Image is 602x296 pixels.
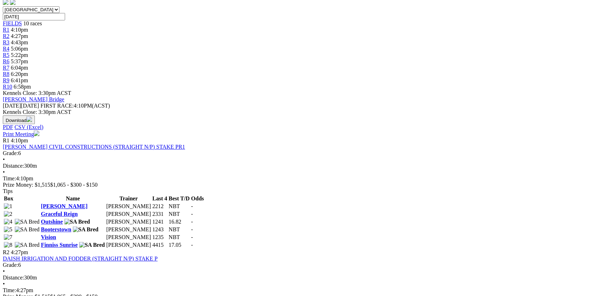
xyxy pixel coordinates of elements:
td: [PERSON_NAME] [106,242,151,249]
td: [PERSON_NAME] [106,218,151,225]
td: [PERSON_NAME] [106,203,151,210]
th: Name [40,195,105,202]
span: 4:43pm [11,39,28,45]
span: R9 [3,77,9,83]
span: 5:22pm [11,52,28,58]
th: Best T/D [168,195,190,202]
div: Prize Money: $1,515 [3,182,599,188]
td: NBT [168,234,190,241]
span: [DATE] [3,103,39,109]
img: printer.svg [34,130,39,136]
span: 4:27pm [11,33,28,39]
a: [PERSON_NAME] CIVIL CONSTRUCTIONS (STRAIGHT N/P) STAKE PR1 [3,144,185,150]
img: 5 [4,226,12,233]
span: 10 races [23,20,42,26]
span: - [191,203,193,209]
div: 6 [3,150,599,156]
td: 16.82 [168,218,190,225]
img: 8 [4,242,12,248]
a: R1 [3,27,9,33]
span: 4:10pm [11,137,28,143]
a: R8 [3,71,9,77]
img: 4 [4,219,12,225]
td: NBT [168,226,190,233]
div: 300m [3,275,599,281]
span: R2 [3,249,9,255]
span: 6:04pm [11,65,28,71]
span: [DATE] [3,103,21,109]
span: • [3,268,5,274]
span: Box [4,195,13,201]
td: [PERSON_NAME] [106,234,151,241]
span: Distance: [3,275,24,281]
td: NBT [168,211,190,218]
span: R10 [3,84,12,90]
a: Vision [41,234,56,240]
div: 4:27pm [3,287,599,294]
input: Select date [3,13,65,20]
td: 2212 [152,203,167,210]
span: Tips [3,188,13,194]
span: FIRST RACE: [40,103,74,109]
span: 6:20pm [11,71,28,77]
span: Grade: [3,262,18,268]
a: CSV (Excel) [14,124,43,130]
td: [PERSON_NAME] [106,226,151,233]
div: Kennels Close: 3:30pm ACST [3,109,599,115]
a: Booterstown [41,226,71,232]
span: Kennels Close: 3:30pm ACST [3,90,71,96]
td: 1243 [152,226,167,233]
td: 4415 [152,242,167,249]
td: 2331 [152,211,167,218]
span: • [3,281,5,287]
th: Odds [191,195,204,202]
img: 7 [4,234,12,240]
span: R4 [3,46,9,52]
a: [PERSON_NAME] Bridge [3,96,64,102]
span: - [191,234,193,240]
img: 2 [4,211,12,217]
th: Trainer [106,195,151,202]
div: 6 [3,262,599,268]
td: 17.05 [168,242,190,249]
a: Outshine [41,219,63,225]
span: • [3,156,5,162]
a: FIELDS [3,20,22,26]
span: R1 [3,137,9,143]
span: 4:27pm [11,249,28,255]
img: 1 [4,203,12,210]
span: Time: [3,287,16,293]
td: NBT [168,203,190,210]
a: Graceful Reign [41,211,77,217]
a: R6 [3,58,9,64]
img: SA Bred [79,242,105,248]
span: - [191,219,193,225]
span: Time: [3,175,16,181]
span: 5:06pm [11,46,28,52]
td: 1235 [152,234,167,241]
span: • [3,169,5,175]
span: 6:41pm [11,77,28,83]
span: 4:10pm [11,27,28,33]
th: Last 4 [152,195,167,202]
a: R5 [3,52,9,58]
a: Print Meeting [3,131,39,137]
span: 5:37pm [11,58,28,64]
img: download.svg [26,116,32,122]
div: 4:10pm [3,175,599,182]
img: SA Bred [64,219,90,225]
span: - [191,242,193,248]
a: R3 [3,39,9,45]
a: Finniss Sunrise [41,242,77,248]
a: PDF [3,124,13,130]
img: SA Bred [15,219,40,225]
a: [PERSON_NAME] [41,203,87,209]
img: SA Bred [15,226,40,233]
div: Download [3,124,599,130]
a: R7 [3,65,9,71]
